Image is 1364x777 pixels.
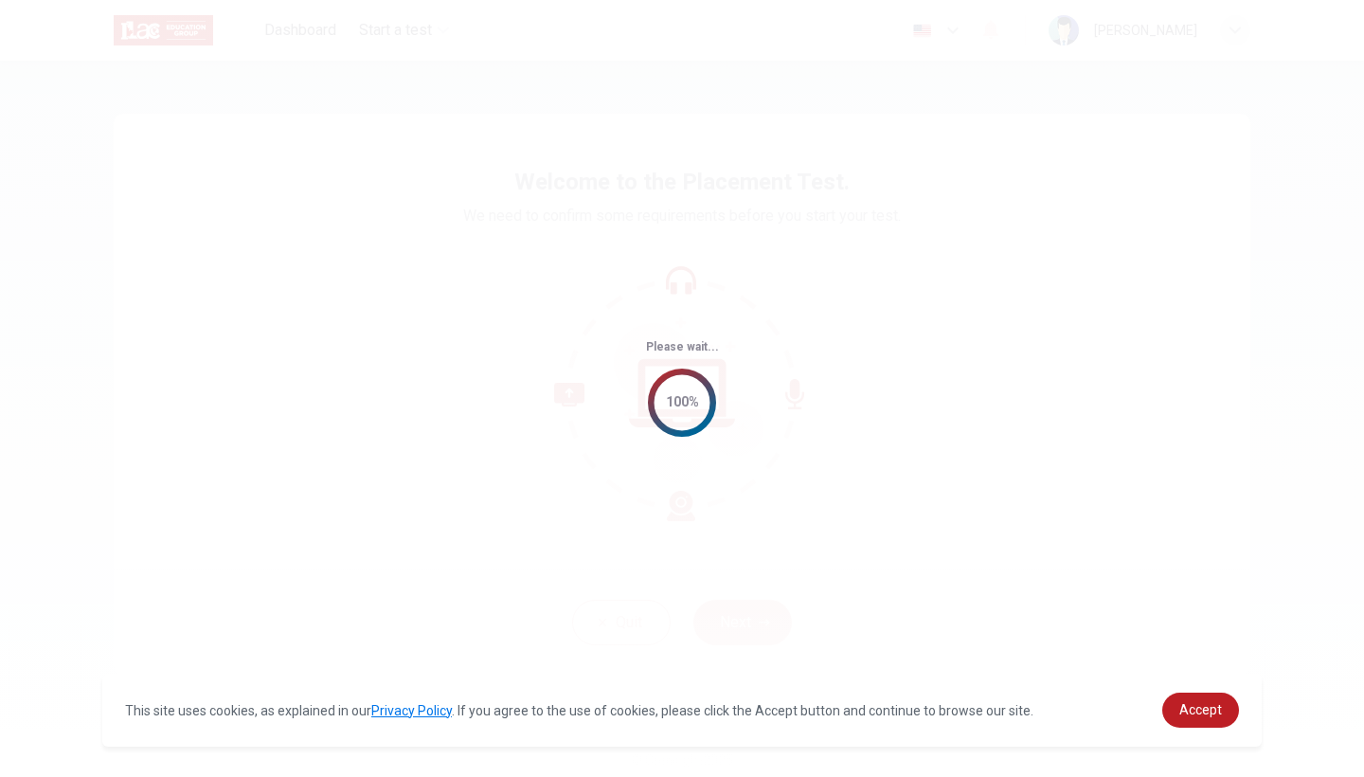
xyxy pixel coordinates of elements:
a: dismiss cookie message [1162,693,1239,728]
span: This site uses cookies, as explained in our . If you agree to the use of cookies, please click th... [125,703,1033,718]
span: Please wait... [646,340,719,353]
span: Accept [1179,702,1222,717]
div: cookieconsent [102,674,1262,747]
a: Privacy Policy [371,703,452,718]
div: 100% [666,391,699,413]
